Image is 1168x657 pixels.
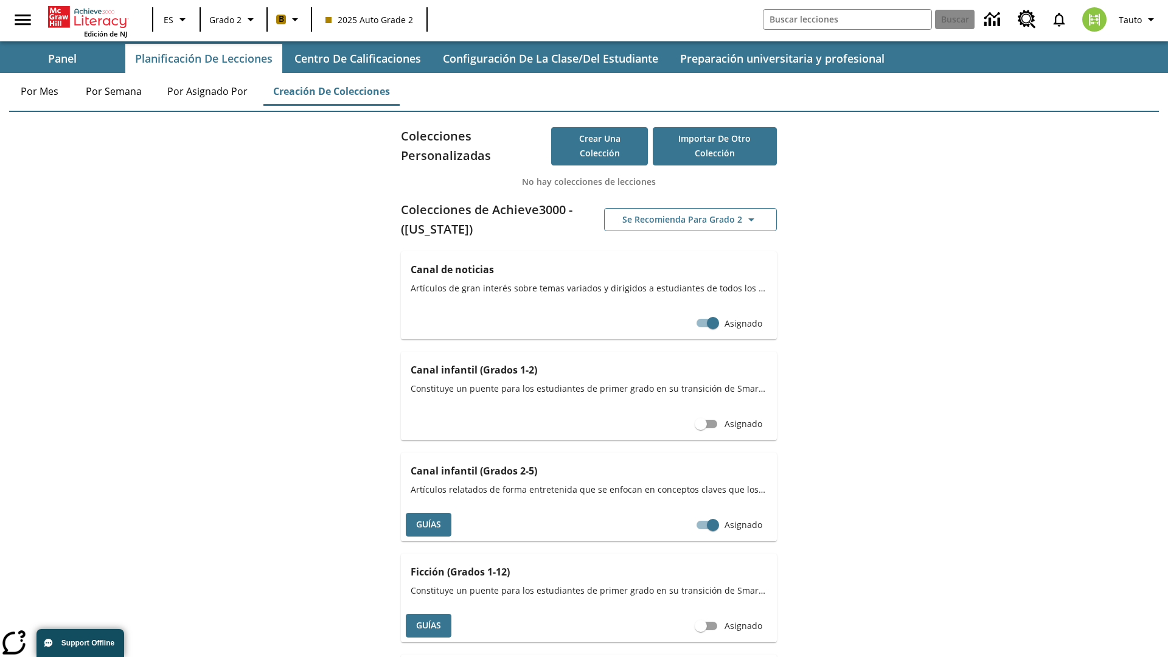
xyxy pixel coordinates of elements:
[5,2,41,38] button: Abrir el menú lateral
[763,10,931,29] input: Buscar campo
[48,4,127,38] div: Portada
[551,127,647,165] button: Crear una colección
[279,12,284,27] span: B
[36,629,124,657] button: Support Offline
[725,417,762,430] span: Asignado
[725,518,762,531] span: Asignado
[84,29,127,38] span: Edición de NJ
[9,77,70,106] button: Por mes
[725,317,762,330] span: Asignado
[1,44,123,73] button: Panel
[401,127,551,165] h2: Colecciones Personalizadas
[406,513,451,537] button: Guías
[406,614,451,638] button: Guías
[1043,4,1075,35] a: Notificaciones
[1119,13,1142,26] span: Tauto
[271,9,307,30] button: Boost El color de la clase es anaranjado claro. Cambiar el color de la clase.
[411,563,767,580] h3: Ficción (Grados 1-12)
[411,282,767,294] span: Artículos de gran interés sobre temas variados y dirigidos a estudiantes de todos los grados.
[411,361,767,378] h3: Canal infantil (Grados 1-2)
[325,13,413,26] span: 2025 Auto Grade 2
[411,483,767,496] span: Artículos relatados de forma entretenida que se enfocan en conceptos claves que los estudiantes a...
[61,639,114,647] span: Support Offline
[725,619,762,632] span: Asignado
[263,77,400,106] button: Creación de colecciones
[285,44,431,73] button: Centro de calificaciones
[411,261,767,278] h3: Canal de noticias
[977,3,1010,36] a: Centro de información
[164,13,173,26] span: ES
[604,208,777,232] button: Se recomienda para Grado 2
[1010,3,1043,36] a: Centro de recursos, Se abrirá en una pestaña nueva.
[125,44,282,73] button: Planificación de lecciones
[411,462,767,479] h3: Canal infantil (Grados 2-5)
[48,5,127,29] a: Portada
[1075,4,1114,35] button: Escoja un nuevo avatar
[411,382,767,395] span: Constituye un puente para los estudiantes de primer grado en su transición de SmartyAnts a Achiev...
[1082,7,1107,32] img: avatar image
[670,44,894,73] button: Preparación universitaria y profesional
[401,175,777,188] p: No hay colecciones de lecciones
[1114,9,1163,30] button: Perfil/Configuración
[204,9,263,30] button: Grado: Grado 2, Elige un grado
[411,584,767,597] span: Constituye un puente para los estudiantes de primer grado en su transición de SmartyAnts a Achiev...
[157,9,196,30] button: Lenguaje: ES, Selecciona un idioma
[76,77,151,106] button: Por semana
[433,44,668,73] button: Configuración de la clase/del estudiante
[401,200,589,239] h2: Colecciones de Achieve3000 - ([US_STATE])
[209,13,242,26] span: Grado 2
[158,77,257,106] button: Por asignado por
[653,127,777,165] button: Importar de otro Colección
